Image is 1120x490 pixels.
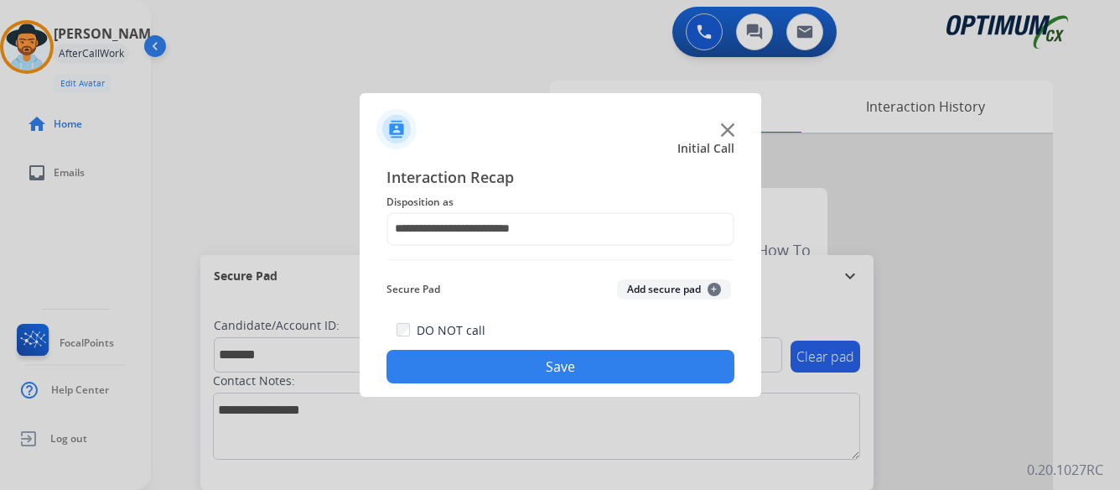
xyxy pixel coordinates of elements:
[386,192,734,212] span: Disposition as
[386,259,734,260] img: contact-recap-line.svg
[708,283,721,296] span: +
[1027,460,1103,480] p: 0.20.1027RC
[617,279,731,300] button: Add secure pad+
[386,165,734,192] span: Interaction Recap
[417,322,485,339] label: DO NOT call
[376,109,417,149] img: contactIcon
[386,350,734,383] button: Save
[677,140,734,157] span: Initial Call
[386,279,440,300] span: Secure Pad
